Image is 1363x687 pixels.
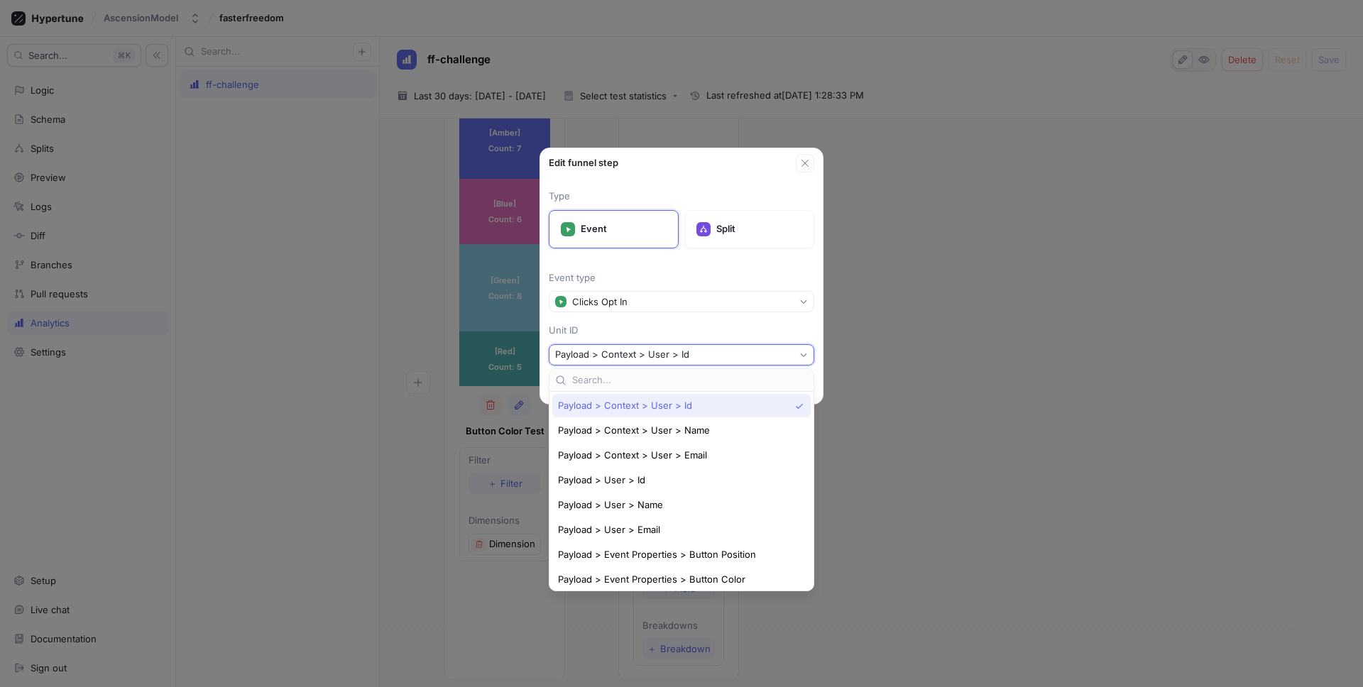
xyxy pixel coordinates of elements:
div: Clicks Opt In [572,296,628,308]
span: Payload > User > Email [558,524,660,536]
span: Payload > Context > User > Email [558,449,707,461]
div: Edit funnel step [549,156,796,170]
button: Payload > Context > User > Id [549,344,814,366]
p: Event [581,222,667,236]
span: Payload > Event Properties > Button Position [558,549,756,561]
input: Search... [572,373,808,388]
div: Payload > Context > User > Id [555,348,689,361]
p: Unit ID [549,324,814,338]
span: Payload > Context > User > Id [558,400,692,412]
p: Event type [549,271,814,285]
span: Payload > User > Id [558,474,645,486]
button: Clicks Opt In [549,291,814,312]
span: Payload > User > Name [558,499,663,511]
p: Type [549,189,814,204]
span: Payload > Context > User > Name [558,424,710,436]
span: Payload > Event Properties > Button Color [558,573,745,586]
p: Split [716,222,802,236]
